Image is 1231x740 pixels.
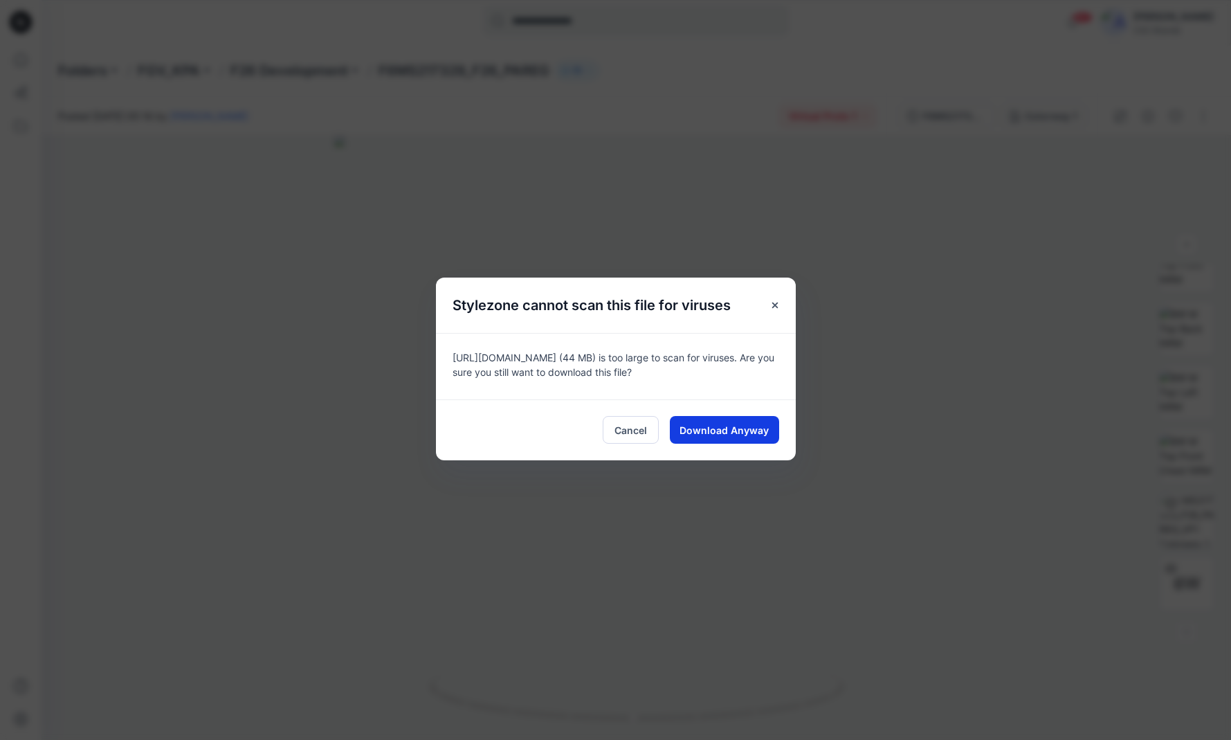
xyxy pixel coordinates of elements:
[436,278,747,333] h5: Stylezone cannot scan this file for viruses
[680,423,769,437] span: Download Anyway
[436,333,796,399] div: [URL][DOMAIN_NAME] (44 MB) is too large to scan for viruses. Are you sure you still want to downl...
[763,293,787,318] button: Close
[670,416,779,444] button: Download Anyway
[603,416,659,444] button: Cancel
[614,423,647,437] span: Cancel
